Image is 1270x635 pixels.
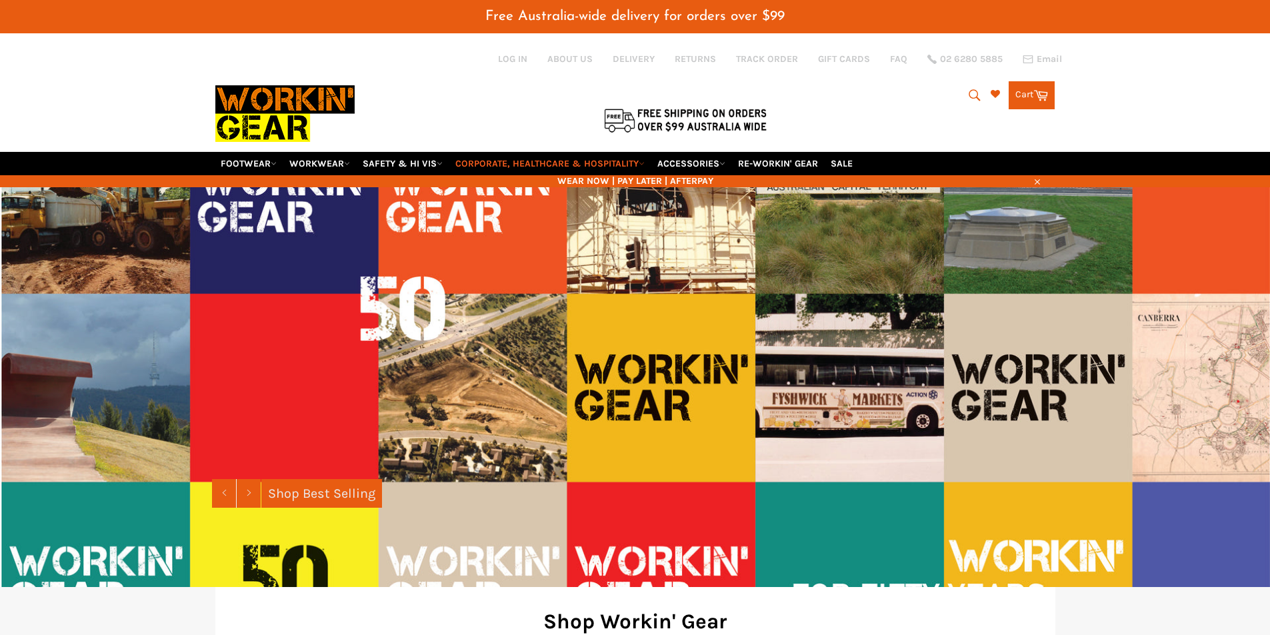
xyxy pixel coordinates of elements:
a: DELIVERY [613,53,655,65]
a: Log in [498,53,527,65]
span: Email [1037,55,1062,64]
span: Free Australia-wide delivery for orders over $99 [485,9,785,23]
a: ABOUT US [547,53,593,65]
a: RETURNS [675,53,716,65]
a: SAFETY & HI VIS [357,152,448,175]
span: WEAR NOW | PAY LATER | AFTERPAY [215,175,1055,187]
a: FOOTWEAR [215,152,282,175]
a: SALE [825,152,858,175]
img: Flat $9.95 shipping Australia wide [602,106,769,134]
a: Shop Best Selling [261,479,382,508]
span: 02 6280 5885 [940,55,1003,64]
a: GIFT CARDS [818,53,870,65]
a: RE-WORKIN' GEAR [733,152,823,175]
a: ACCESSORIES [652,152,731,175]
a: Cart [1009,81,1055,109]
a: WORKWEAR [284,152,355,175]
a: 02 6280 5885 [927,55,1003,64]
a: TRACK ORDER [736,53,798,65]
a: CORPORATE, HEALTHCARE & HOSPITALITY [450,152,650,175]
a: Email [1023,54,1062,65]
img: Workin Gear leaders in Workwear, Safety Boots, PPE, Uniforms. Australia's No.1 in Workwear [215,76,355,151]
a: FAQ [890,53,907,65]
